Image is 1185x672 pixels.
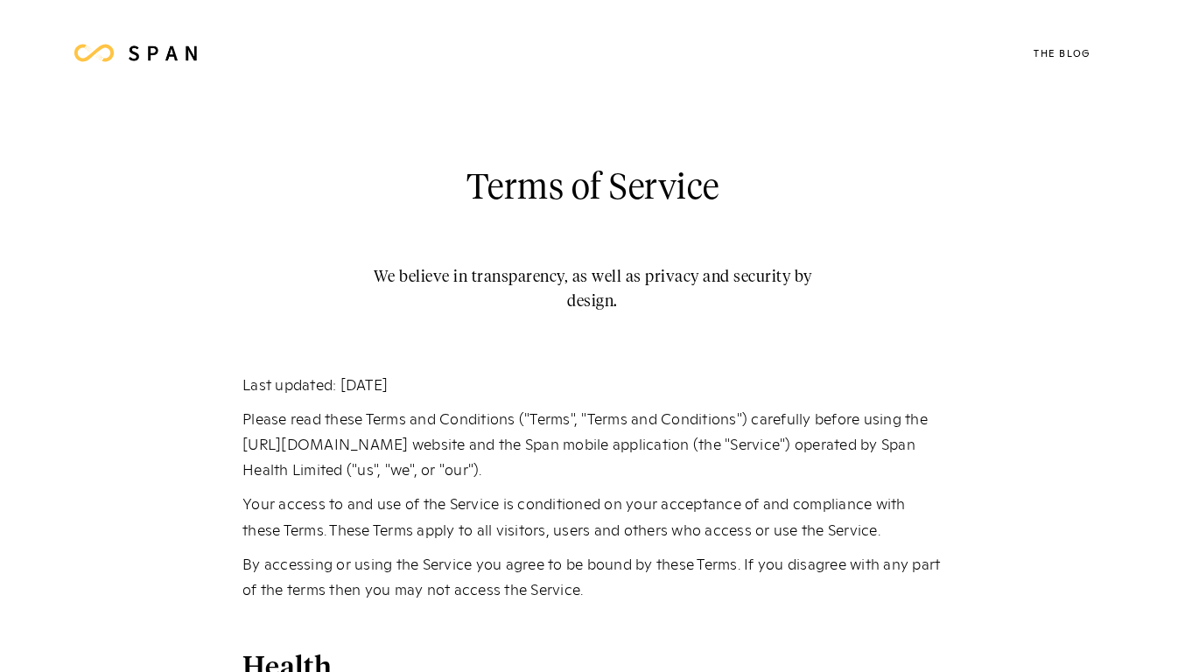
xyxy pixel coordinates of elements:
[466,162,719,217] h2: Terms of Service
[1034,48,1090,58] div: The Blog
[1007,17,1117,87] a: The Blog
[352,265,833,314] h2: We believe in transparency, as well as privacy and security by design.
[242,490,943,541] p: Your access to and use of the Service is conditioned on your acceptance of and compliance with th...
[242,371,943,396] p: Last updated: [DATE]
[242,550,943,601] p: By accessing or using the Service you agree to be bound by these Terms. If you disagree with any ...
[242,405,943,482] p: Please read these Terms and Conditions ("Terms", "Terms and Conditions") carefully before using t...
